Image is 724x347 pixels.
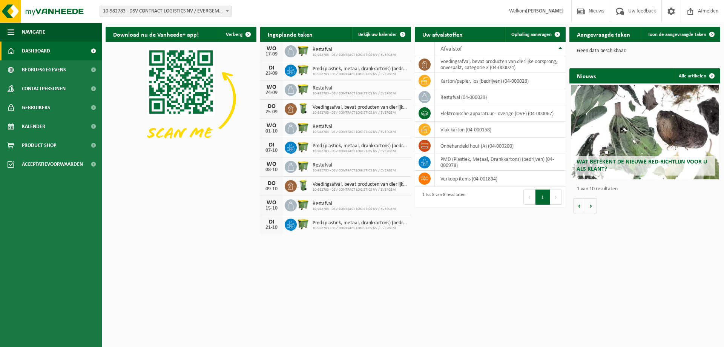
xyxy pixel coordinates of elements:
[352,27,410,42] a: Bekijk uw kalender
[569,27,638,42] h2: Aangevraagde taken
[571,85,719,179] a: Wat betekent de nieuwe RED-richtlijn voor u als klant?
[511,32,552,37] span: Ophaling aanvragen
[313,220,407,226] span: Pmd (plastiek, metaal, drankkartons) (bedrijven)
[264,109,279,115] div: 25-09
[313,149,407,154] span: 10-982783 - DSV CONTRACT LOGISTICS NV / EVERGEM
[419,189,465,205] div: 1 tot 8 van 8 resultaten
[313,162,396,168] span: Restafval
[435,89,566,105] td: restafval (04-000029)
[264,187,279,192] div: 09-10
[264,148,279,153] div: 07-10
[550,190,562,205] button: Next
[22,42,50,60] span: Dashboard
[106,42,256,155] img: Download de VHEPlus App
[573,198,585,213] button: Vorige
[264,71,279,76] div: 23-09
[435,171,566,187] td: verkoop items (04-001834)
[226,32,242,37] span: Verberg
[264,225,279,230] div: 21-10
[313,143,407,149] span: Pmd (plastiek, metaal, drankkartons) (bedrijven)
[577,159,707,172] span: Wat betekent de nieuwe RED-richtlijn voor u als klant?
[415,27,470,42] h2: Uw afvalstoffen
[313,188,407,192] span: 10-982783 - DSV CONTRACT LOGISTICS NV / EVERGEM
[260,27,320,42] h2: Ingeplande taken
[440,46,462,52] span: Afvalstof
[264,84,279,90] div: WO
[297,121,310,134] img: WB-1100-HPE-GN-50
[313,124,396,130] span: Restafval
[313,111,407,115] span: 10-982783 - DSV CONTRACT LOGISTICS NV / EVERGEM
[264,65,279,71] div: DI
[435,138,566,154] td: onbehandeld hout (A) (04-000200)
[313,130,396,134] span: 10-982783 - DSV CONTRACT LOGISTICS NV / EVERGEM
[297,83,310,96] img: WB-1100-HPE-GN-50
[22,60,66,79] span: Bedrijfsgegevens
[577,187,716,192] p: 1 van 10 resultaten
[313,91,396,96] span: 10-982783 - DSV CONTRACT LOGISTICS NV / EVERGEM
[297,179,310,192] img: WB-0140-HPE-GN-50
[523,190,535,205] button: Previous
[264,52,279,57] div: 17-09
[106,27,206,42] h2: Download nu de Vanheede+ app!
[435,154,566,171] td: PMD (Plastiek, Metaal, Drankkartons) (bedrijven) (04-000978)
[673,68,719,83] a: Alle artikelen
[526,8,564,14] strong: [PERSON_NAME]
[313,226,407,231] span: 10-982783 - DSV CONTRACT LOGISTICS NV / EVERGEM
[313,66,407,72] span: Pmd (plastiek, metaal, drankkartons) (bedrijven)
[313,85,396,91] span: Restafval
[297,198,310,211] img: WB-1100-HPE-GN-50
[297,160,310,173] img: WB-1100-HPE-GN-50
[569,68,603,83] h2: Nieuws
[264,129,279,134] div: 01-10
[358,32,397,37] span: Bekijk uw kalender
[264,206,279,211] div: 15-10
[313,53,396,57] span: 10-982783 - DSV CONTRACT LOGISTICS NV / EVERGEM
[313,47,396,53] span: Restafval
[264,46,279,52] div: WO
[585,198,597,213] button: Volgende
[313,182,407,188] span: Voedingsafval, bevat producten van dierlijke oorsprong, onverpakt, categorie 3
[313,72,407,77] span: 10-982783 - DSV CONTRACT LOGISTICS NV / EVERGEM
[22,98,50,117] span: Gebruikers
[297,44,310,57] img: WB-1100-HPE-GN-50
[435,105,566,122] td: elektronische apparatuur - overige (OVE) (04-000067)
[313,168,396,173] span: 10-982783 - DSV CONTRACT LOGISTICS NV / EVERGEM
[435,122,566,138] td: vlak karton (04-000158)
[100,6,231,17] span: 10-982783 - DSV CONTRACT LOGISTICS NV / EVERGEM - EVERGEM
[264,103,279,109] div: DO
[297,63,310,76] img: WB-1100-HPE-GN-50
[264,200,279,206] div: WO
[313,201,396,207] span: Restafval
[22,79,66,98] span: Contactpersonen
[297,140,310,153] img: WB-1100-HPE-GN-50
[577,48,713,54] p: Geen data beschikbaar.
[264,161,279,167] div: WO
[22,155,83,174] span: Acceptatievoorwaarden
[435,56,566,73] td: voedingsafval, bevat producten van dierlijke oorsprong, onverpakt, categorie 3 (04-000024)
[264,142,279,148] div: DI
[220,27,256,42] button: Verberg
[264,167,279,173] div: 08-10
[505,27,565,42] a: Ophaling aanvragen
[648,32,706,37] span: Toon de aangevraagde taken
[642,27,719,42] a: Toon de aangevraagde taken
[264,90,279,96] div: 24-09
[297,217,310,230] img: WB-1100-HPE-GN-50
[100,6,232,17] span: 10-982783 - DSV CONTRACT LOGISTICS NV / EVERGEM - EVERGEM
[22,136,56,155] span: Product Shop
[264,219,279,225] div: DI
[435,73,566,89] td: karton/papier, los (bedrijven) (04-000026)
[264,180,279,187] div: DO
[535,190,550,205] button: 1
[313,105,407,111] span: Voedingsafval, bevat producten van dierlijke oorsprong, onverpakt, categorie 3
[297,102,310,115] img: WB-0140-HPE-GN-50
[22,117,45,136] span: Kalender
[264,123,279,129] div: WO
[313,207,396,211] span: 10-982783 - DSV CONTRACT LOGISTICS NV / EVERGEM
[22,23,45,42] span: Navigatie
